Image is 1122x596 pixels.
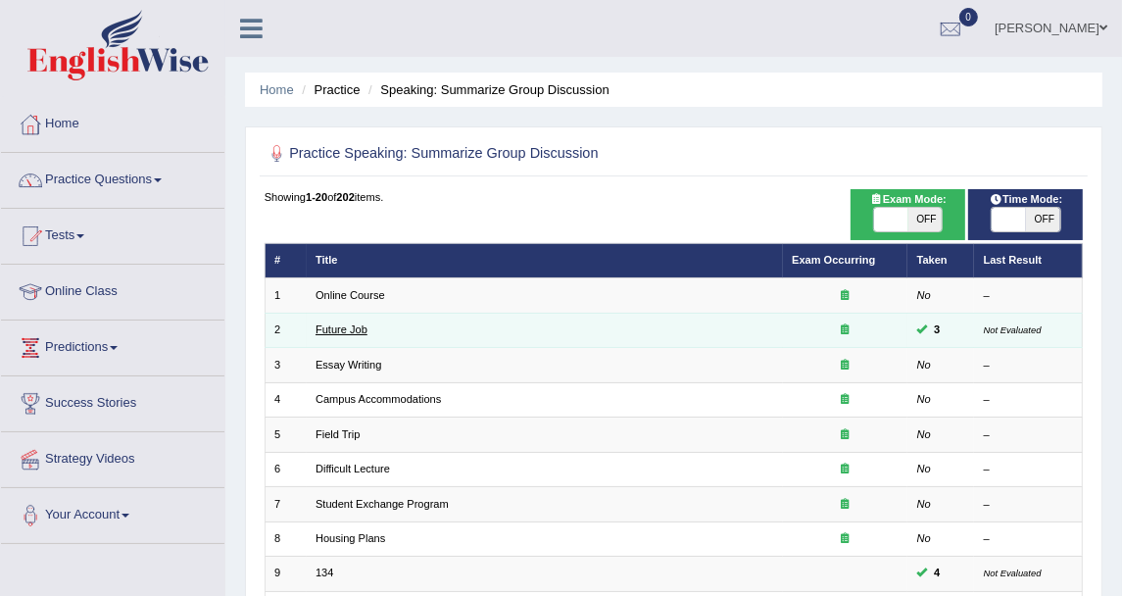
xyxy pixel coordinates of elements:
[1,488,224,537] a: Your Account
[316,289,385,301] a: Online Course
[792,358,899,373] div: Exam occurring question
[316,393,441,405] a: Campus Accommodations
[984,358,1073,373] div: –
[907,243,974,277] th: Taken
[265,418,307,452] td: 5
[316,532,385,544] a: Housing Plans
[917,463,931,474] em: No
[265,487,307,521] td: 7
[316,428,360,440] a: Field Trip
[984,531,1073,547] div: –
[792,497,899,513] div: Exam occurring question
[792,323,899,338] div: Exam occurring question
[984,324,1042,335] small: Not Evaluated
[851,189,965,240] div: Show exams occurring in exams
[984,392,1073,408] div: –
[1,265,224,314] a: Online Class
[928,565,947,582] span: You can still take this question
[792,392,899,408] div: Exam occurring question
[983,191,1069,209] span: Time Mode:
[265,243,307,277] th: #
[862,191,952,209] span: Exam Mode:
[959,8,979,26] span: 0
[917,359,931,371] em: No
[265,348,307,382] td: 3
[974,243,1083,277] th: Last Result
[316,359,381,371] a: Essay Writing
[265,313,307,347] td: 2
[792,531,899,547] div: Exam occurring question
[917,393,931,405] em: No
[265,382,307,417] td: 4
[984,462,1073,477] div: –
[1,209,224,258] a: Tests
[917,289,931,301] em: No
[917,428,931,440] em: No
[1,153,224,202] a: Practice Questions
[1026,208,1060,231] span: OFF
[265,278,307,313] td: 1
[265,141,772,167] h2: Practice Speaking: Summarize Group Discussion
[917,532,931,544] em: No
[917,498,931,510] em: No
[984,568,1042,578] small: Not Evaluated
[265,557,307,591] td: 9
[316,498,449,510] a: Student Exchange Program
[792,254,875,266] a: Exam Occurring
[1,376,224,425] a: Success Stories
[336,191,354,203] b: 202
[307,243,783,277] th: Title
[297,80,360,99] li: Practice
[306,191,327,203] b: 1-20
[984,427,1073,443] div: –
[1,321,224,370] a: Predictions
[265,521,307,556] td: 8
[792,288,899,304] div: Exam occurring question
[1,97,224,146] a: Home
[316,463,390,474] a: Difficult Lecture
[792,462,899,477] div: Exam occurring question
[260,82,294,97] a: Home
[316,323,367,335] a: Future Job
[316,567,333,578] a: 134
[265,452,307,486] td: 6
[265,189,1084,205] div: Showing of items.
[984,288,1073,304] div: –
[364,80,610,99] li: Speaking: Summarize Group Discussion
[928,322,947,339] span: You can still take this question
[1,432,224,481] a: Strategy Videos
[984,497,1073,513] div: –
[792,427,899,443] div: Exam occurring question
[908,208,943,231] span: OFF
